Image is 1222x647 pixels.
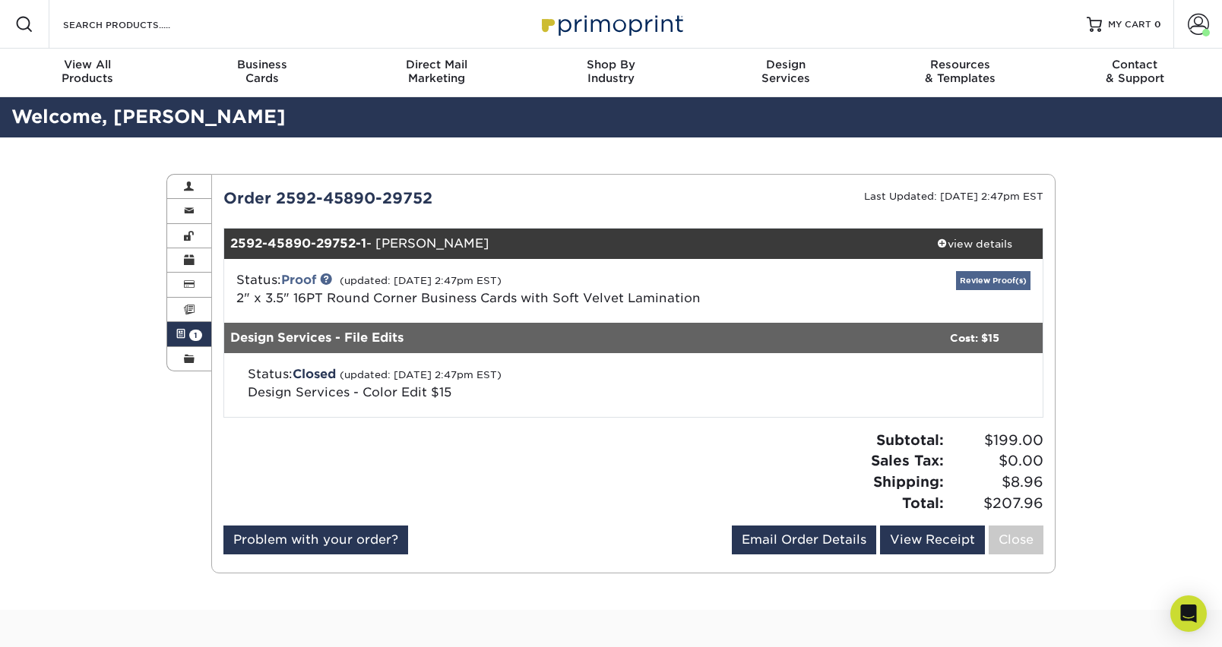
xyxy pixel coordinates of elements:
span: Resources [873,58,1048,71]
a: Proof [281,273,316,287]
div: Status: [236,365,766,402]
a: 2" x 3.5" 16PT Round Corner Business Cards with Soft Velvet Lamination [236,291,701,305]
strong: Sales Tax: [871,452,944,469]
a: Email Order Details [732,525,876,554]
span: $207.96 [948,493,1043,514]
a: Resources& Templates [873,49,1048,97]
img: Primoprint [535,8,687,40]
div: & Templates [873,58,1048,85]
span: $0.00 [948,450,1043,472]
span: Design Services - Color Edit $15 [248,385,451,399]
div: Marketing [349,58,524,85]
a: 1 [167,322,211,346]
a: Contact& Support [1047,49,1222,97]
a: Close [989,525,1043,554]
strong: Total: [902,494,944,511]
div: Services [698,58,873,85]
div: & Support [1047,58,1222,85]
strong: Cost: $15 [950,332,999,344]
span: 1 [189,330,202,341]
a: DesignServices [698,49,873,97]
a: Review Proof(s) [956,271,1030,290]
small: Last Updated: [DATE] 2:47pm EST [864,191,1043,202]
div: Cards [175,58,350,85]
strong: Design Services - File Edits [230,330,404,345]
a: BusinessCards [175,49,350,97]
span: 0 [1154,19,1161,30]
div: Order 2592-45890-29752 [212,187,634,210]
strong: 2592-45890-29752-1 [230,236,366,251]
div: Industry [524,58,698,85]
span: Business [175,58,350,71]
span: Closed [293,367,336,381]
iframe: Google Customer Reviews [4,601,129,642]
small: (updated: [DATE] 2:47pm EST) [340,369,502,380]
a: Direct MailMarketing [349,49,524,97]
div: Status: [225,271,770,308]
a: View Receipt [880,525,985,554]
div: view details [906,236,1043,251]
span: MY CART [1108,18,1151,31]
strong: Shipping: [873,473,944,490]
a: view details [906,229,1043,259]
span: $199.00 [948,430,1043,451]
span: Design [698,58,873,71]
a: Shop ByIndustry [524,49,698,97]
a: Problem with your order? [223,525,408,554]
div: - [PERSON_NAME] [224,229,907,259]
input: SEARCH PRODUCTS..... [62,15,210,33]
small: (updated: [DATE] 2:47pm EST) [340,275,502,286]
span: Contact [1047,58,1222,71]
strong: Subtotal: [876,431,944,448]
span: $8.96 [948,472,1043,493]
span: Direct Mail [349,58,524,71]
div: Open Intercom Messenger [1170,595,1207,632]
span: Shop By [524,58,698,71]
